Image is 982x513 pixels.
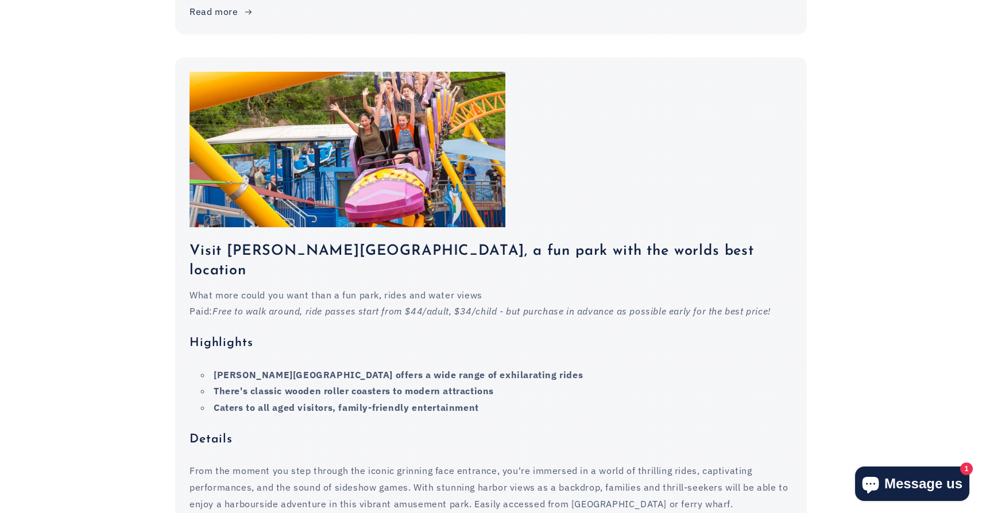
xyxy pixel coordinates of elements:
strong: There's classic wooden roller coasters to modern attractions [214,385,494,397]
h4: Highlights [190,336,792,351]
p: What more could you want than a fun park, rides and water views [190,287,792,304]
a: Read more [190,3,254,20]
inbox-online-store-chat: Shopify online store chat [852,467,973,504]
h3: Visit [PERSON_NAME][GEOGRAPHIC_DATA], a fun park with the worlds best location [190,242,792,281]
strong: [PERSON_NAME][GEOGRAPHIC_DATA] offers a wide range of exhilarating rides [214,369,583,380]
p: From the moment you step through the iconic grinning face entrance, you're immersed in a world of... [190,463,792,512]
em: Free to walk around, ride passes start from $44/adult, $34/child - but purchase in advance as pos... [212,305,771,317]
strong: Caters to all aged visitors, family-friendly entertainment [214,402,479,413]
h4: Details [190,432,792,447]
p: Paid: [190,303,792,320]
